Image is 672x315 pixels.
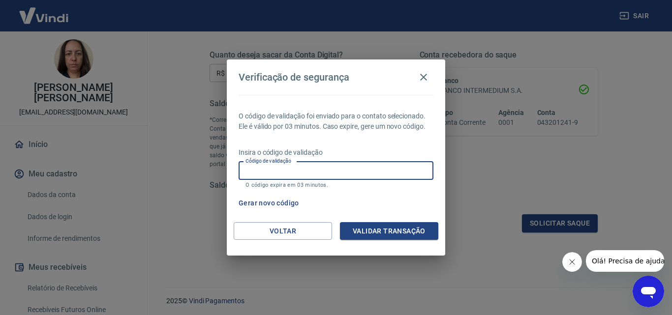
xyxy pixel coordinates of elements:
button: Voltar [234,222,332,240]
iframe: Mensagem da empresa [586,250,664,272]
iframe: Fechar mensagem [562,252,582,272]
button: Gerar novo código [235,194,303,212]
label: Código de validação [245,157,291,165]
button: Validar transação [340,222,438,240]
p: O código de validação foi enviado para o contato selecionado. Ele é válido por 03 minutos. Caso e... [239,111,433,132]
span: Olá! Precisa de ajuda? [6,7,83,15]
p: Insira o código de validação [239,147,433,158]
p: O código expira em 03 minutos. [245,182,427,188]
h4: Verificação de segurança [239,71,349,83]
iframe: Botão para abrir a janela de mensagens [633,276,664,307]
